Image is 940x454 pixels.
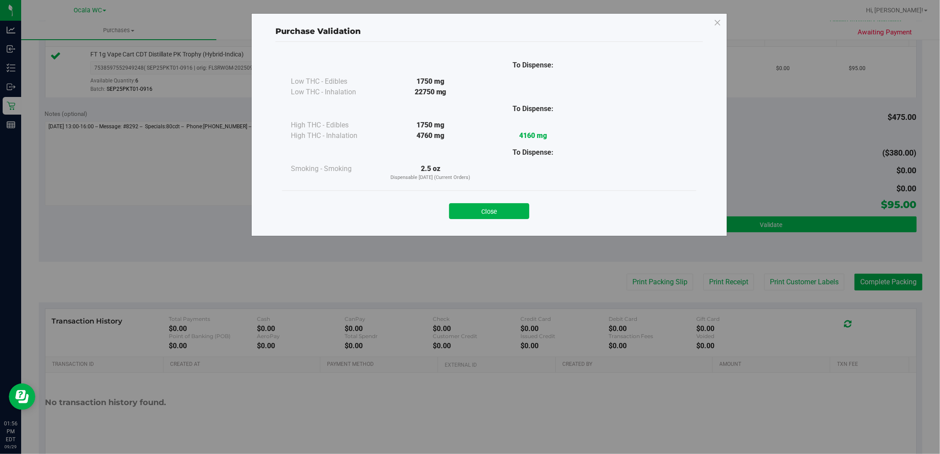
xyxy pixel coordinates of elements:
div: High THC - Inhalation [291,130,379,141]
div: Low THC - Edibles [291,76,379,87]
div: 22750 mg [379,87,482,97]
span: Purchase Validation [275,26,361,36]
div: Smoking - Smoking [291,164,379,174]
p: Dispensable [DATE] (Current Orders) [379,174,482,182]
strong: 4160 mg [519,131,547,140]
div: 1750 mg [379,76,482,87]
div: 2.5 oz [379,164,482,182]
iframe: Resource center [9,383,35,410]
div: To Dispense: [482,147,584,158]
button: Close [449,203,529,219]
div: Low THC - Inhalation [291,87,379,97]
div: High THC - Edibles [291,120,379,130]
div: To Dispense: [482,104,584,114]
div: 4760 mg [379,130,482,141]
div: To Dispense: [482,60,584,71]
div: 1750 mg [379,120,482,130]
